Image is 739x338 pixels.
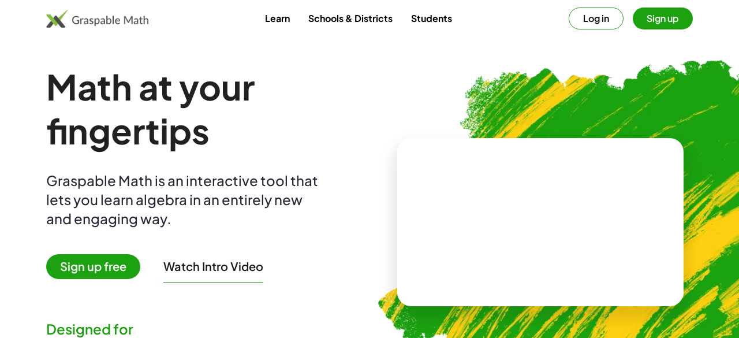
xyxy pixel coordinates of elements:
[46,254,140,279] span: Sign up free
[46,65,351,153] h1: Math at your fingertips
[454,179,627,265] video: What is this? This is dynamic math notation. Dynamic math notation plays a central role in how Gr...
[402,8,461,29] a: Students
[633,8,693,29] button: Sign up
[299,8,402,29] a: Schools & Districts
[163,259,263,274] button: Watch Intro Video
[46,171,323,228] div: Graspable Math is an interactive tool that lets you learn algebra in an entirely new and engaging...
[256,8,299,29] a: Learn
[569,8,624,29] button: Log in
